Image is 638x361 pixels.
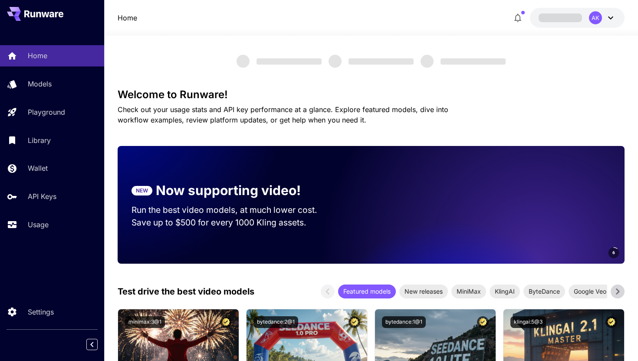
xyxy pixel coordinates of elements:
div: Google Veo [569,285,612,298]
button: bytedance:2@1 [253,316,298,328]
div: KlingAI [490,285,520,298]
span: Featured models [338,287,396,296]
button: Certified Model – Vetted for best performance and includes a commercial license. [349,316,360,328]
span: ByteDance [523,287,565,296]
div: Collapse sidebar [93,337,104,352]
a: Home [118,13,137,23]
p: Settings [28,307,54,317]
span: MiniMax [451,287,486,296]
p: Models [28,79,52,89]
nav: breadcrumb [118,13,137,23]
div: Featured models [338,285,396,298]
h3: Welcome to Runware! [118,89,625,101]
span: New releases [399,287,448,296]
button: klingai:5@3 [510,316,546,328]
p: Home [28,50,47,61]
p: Wallet [28,163,48,173]
p: Test drive the best video models [118,285,254,298]
p: API Keys [28,191,56,202]
button: AK [530,8,625,28]
button: minimax:3@1 [125,316,165,328]
p: NEW [136,187,148,195]
button: Certified Model – Vetted for best performance and includes a commercial license. [220,316,232,328]
button: Certified Model – Vetted for best performance and includes a commercial license. [605,316,617,328]
p: Save up to $500 for every 1000 Kling assets. [132,216,334,229]
span: KlingAI [490,287,520,296]
div: ByteDance [523,285,565,298]
p: Playground [28,107,65,117]
p: Usage [28,219,49,230]
span: 6 [612,249,615,256]
p: Run the best video models, at much lower cost. [132,204,334,216]
div: AK [589,11,602,24]
div: MiniMax [451,285,486,298]
button: Certified Model – Vetted for best performance and includes a commercial license. [477,316,489,328]
span: Check out your usage stats and API key performance at a glance. Explore featured models, dive int... [118,105,448,124]
div: New releases [399,285,448,298]
p: Now supporting video! [156,181,301,200]
span: Google Veo [569,287,612,296]
p: Library [28,135,51,146]
button: Collapse sidebar [86,339,98,350]
button: bytedance:1@1 [382,316,426,328]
